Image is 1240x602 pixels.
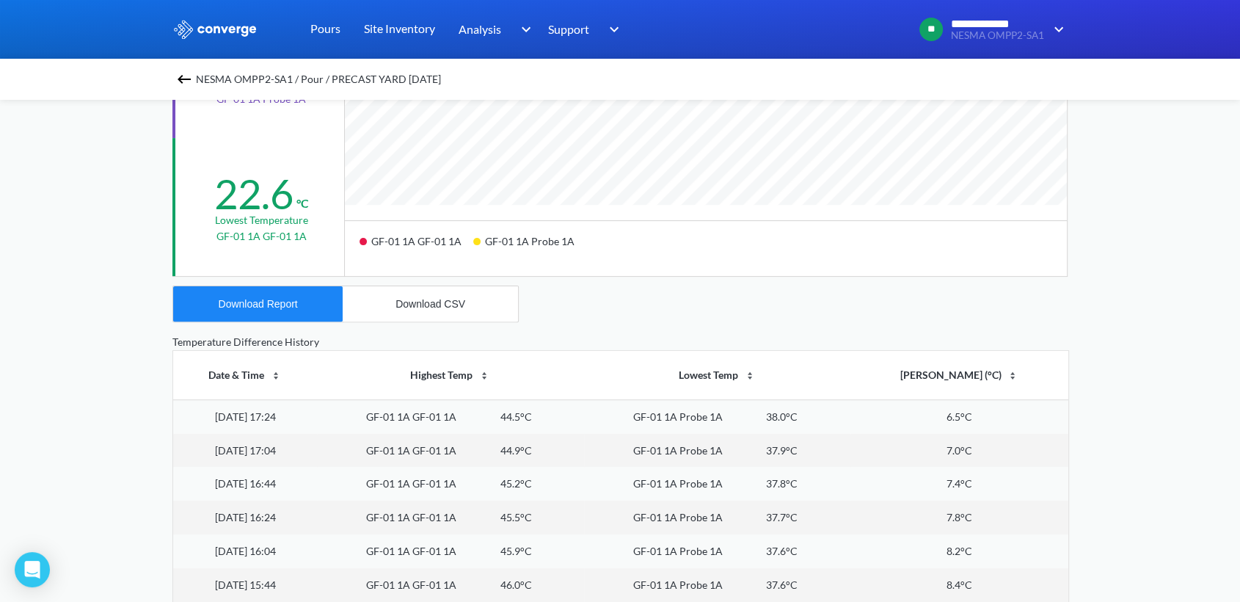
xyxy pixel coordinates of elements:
[173,434,317,468] td: [DATE] 17:04
[599,21,623,38] img: downArrow.svg
[500,476,531,492] div: 45.2°C
[173,568,317,602] td: [DATE] 15:44
[500,577,531,593] div: 46.0°C
[478,370,490,382] img: sort-icon.svg
[459,20,501,38] span: Analysis
[173,501,317,534] td: [DATE] 16:24
[633,577,723,593] div: GF-01 1A Probe 1A
[633,543,723,559] div: GF-01 1A Probe 1A
[850,351,1068,399] th: [PERSON_NAME] (°C)
[766,476,798,492] div: 37.8°C
[270,370,282,382] img: sort-icon.svg
[216,228,307,244] p: GF-01 1A GF-01 1A
[633,476,723,492] div: GF-01 1A Probe 1A
[850,501,1068,534] td: 7.8°C
[1044,21,1068,38] img: downArrow.svg
[500,409,531,425] div: 44.5°C
[511,21,535,38] img: downArrow.svg
[366,543,456,559] div: GF-01 1A GF-01 1A
[850,399,1068,433] td: 6.5°C
[473,230,586,264] div: GF-01 1A Probe 1A
[584,351,850,399] th: Lowest Temp
[196,69,441,90] span: NESMA OMPP2-SA1 / Pour / PRECAST YARD [DATE]
[850,434,1068,468] td: 7.0°C
[366,509,456,526] div: GF-01 1A GF-01 1A
[850,568,1068,602] td: 8.4°C
[215,212,308,228] div: Lowest temperature
[214,169,293,219] div: 22.6
[766,509,798,526] div: 37.7°C
[633,409,723,425] div: GF-01 1A Probe 1A
[1007,370,1018,382] img: sort-icon.svg
[850,534,1068,568] td: 8.2°C
[366,409,456,425] div: GF-01 1A GF-01 1A
[951,30,1044,41] span: NESMA OMPP2-SA1
[766,543,798,559] div: 37.6°C
[175,70,193,88] img: backspace.svg
[633,443,723,459] div: GF-01 1A Probe 1A
[173,286,343,322] button: Download Report
[343,286,518,322] button: Download CSV
[15,552,50,587] div: Open Intercom Messenger
[500,509,531,526] div: 45.5°C
[633,509,723,526] div: GF-01 1A Probe 1A
[766,443,798,459] div: 37.9°C
[500,543,531,559] div: 45.9°C
[366,443,456,459] div: GF-01 1A GF-01 1A
[173,467,317,501] td: [DATE] 16:44
[366,577,456,593] div: GF-01 1A GF-01 1A
[744,370,756,382] img: sort-icon.svg
[219,298,298,310] div: Download Report
[548,20,589,38] span: Support
[173,534,317,568] td: [DATE] 16:04
[766,577,798,593] div: 37.6°C
[173,399,317,433] td: [DATE] 17:24
[172,334,1068,350] div: Temperature Difference History
[766,409,798,425] div: 38.0°C
[360,230,473,264] div: GF-01 1A GF-01 1A
[395,298,465,310] div: Download CSV
[500,443,531,459] div: 44.9°C
[366,476,456,492] div: GF-01 1A GF-01 1A
[317,351,583,399] th: Highest Temp
[173,351,317,399] th: Date & Time
[172,20,258,39] img: logo_ewhite.svg
[850,467,1068,501] td: 7.4°C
